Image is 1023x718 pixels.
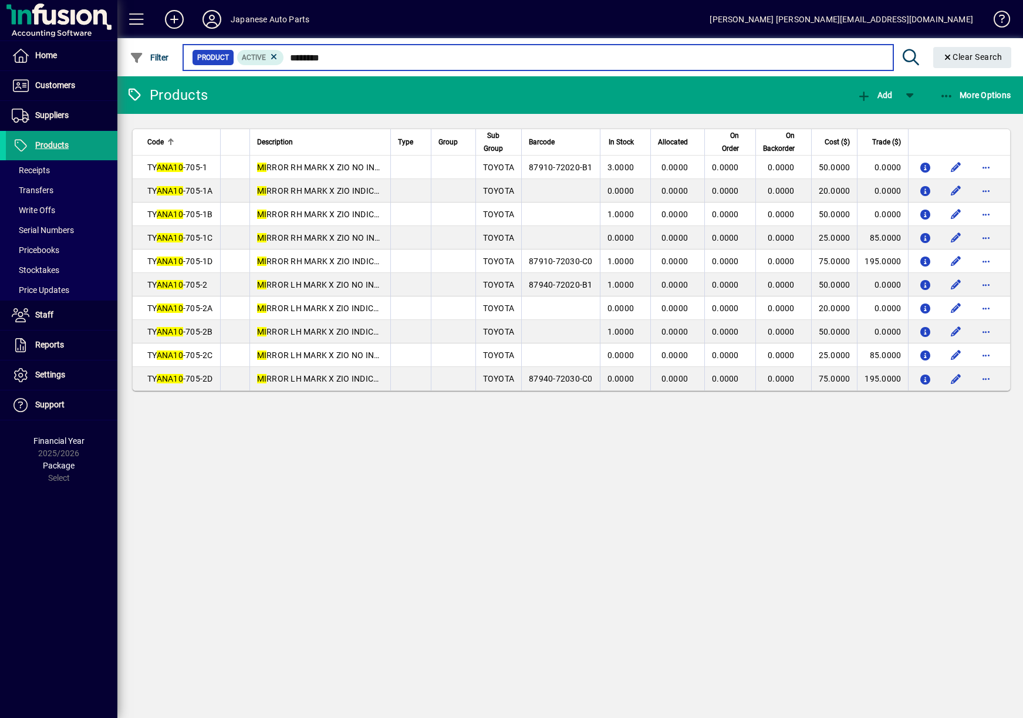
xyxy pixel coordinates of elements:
[398,136,413,149] span: Type
[768,350,795,360] span: 0.0000
[825,136,850,149] span: Cost ($)
[483,186,515,195] span: TOYOTA
[6,160,117,180] a: Receipts
[147,327,213,336] span: TY -705-2B
[857,226,908,250] td: 85.0000
[157,186,183,195] em: ANA10
[12,285,69,295] span: Price Updates
[483,210,515,219] span: TOYOTA
[257,186,267,195] em: MI
[483,350,515,360] span: TOYOTA
[763,129,795,155] span: On Backorder
[483,280,515,289] span: TOYOTA
[12,225,74,235] span: Serial Numbers
[257,374,423,383] span: RROR LH MARK X ZIO INDICATOR 8 WIRE
[529,136,555,149] span: Barcode
[147,136,213,149] div: Code
[157,304,183,313] em: ANA10
[257,280,437,289] span: RROR LH MARK X ZIO NO INDICATOR 7 WIRE
[147,304,213,313] span: TY -705-2A
[607,257,634,266] span: 1.0000
[147,233,213,242] span: TY -705-1C
[6,331,117,360] a: Reports
[147,186,213,195] span: TY -705-1A
[607,327,634,336] span: 1.0000
[35,80,75,90] span: Customers
[607,280,634,289] span: 1.0000
[712,374,739,383] span: 0.0000
[811,320,857,343] td: 50.0000
[483,129,515,155] div: Sub Group
[147,163,207,172] span: TY -705-1
[811,203,857,226] td: 50.0000
[768,327,795,336] span: 0.0000
[977,181,995,200] button: More options
[6,301,117,330] a: Staff
[257,350,267,360] em: MI
[946,322,965,341] button: Edit
[6,180,117,200] a: Transfers
[147,210,213,219] span: TY -705-1B
[811,226,857,250] td: 25.0000
[946,181,965,200] button: Edit
[811,343,857,367] td: 25.0000
[977,322,995,341] button: More options
[712,350,739,360] span: 0.0000
[768,210,795,219] span: 0.0000
[857,273,908,296] td: 0.0000
[6,360,117,390] a: Settings
[768,304,795,313] span: 0.0000
[147,350,213,360] span: TY -705-2C
[661,163,688,172] span: 0.0000
[661,257,688,266] span: 0.0000
[257,327,433,336] span: RROR LH MARK X ZIO INDICATOR 7+2 WIRE
[35,140,69,150] span: Products
[6,280,117,300] a: Price Updates
[257,280,267,289] em: MI
[257,304,423,313] span: RROR LH MARK X ZIO INDICATOR 7 WIRE
[946,275,965,294] button: Edit
[712,280,739,289] span: 0.0000
[857,156,908,179] td: 0.0000
[977,205,995,224] button: More options
[661,210,688,219] span: 0.0000
[977,228,995,247] button: More options
[157,210,183,219] em: ANA10
[12,245,59,255] span: Pricebooks
[712,233,739,242] span: 0.0000
[857,343,908,367] td: 85.0000
[257,163,438,172] span: RROR RH MARK X ZIO NO INDICATOR 7 WIRE
[977,299,995,318] button: More options
[977,369,995,388] button: More options
[483,233,515,242] span: TOYOTA
[257,257,424,266] span: RROR RH MARK X ZIO INDICATOR 8 WIRE
[529,136,593,149] div: Barcode
[661,327,688,336] span: 0.0000
[35,400,65,409] span: Support
[257,136,383,149] div: Description
[157,257,183,266] em: ANA10
[658,136,688,149] span: Allocated
[483,163,515,172] span: TOYOTA
[857,320,908,343] td: 0.0000
[12,205,55,215] span: Write Offs
[257,304,267,313] em: MI
[257,210,434,219] span: RROR RH MARK X ZIO INDICATOR 7+2 WIRE
[147,257,213,266] span: TY -705-1D
[35,50,57,60] span: Home
[977,275,995,294] button: More options
[857,296,908,320] td: 0.0000
[661,374,688,383] span: 0.0000
[257,233,438,242] span: RROR RH MARK X ZIO NO INDICATOR 5 WIRE
[6,260,117,280] a: Stocktakes
[147,136,164,149] span: Code
[197,52,229,63] span: Product
[712,163,739,172] span: 0.0000
[712,129,749,155] div: On Order
[483,129,504,155] span: Sub Group
[43,461,75,470] span: Package
[977,252,995,271] button: More options
[483,327,515,336] span: TOYOTA
[242,53,266,62] span: Active
[768,374,795,383] span: 0.0000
